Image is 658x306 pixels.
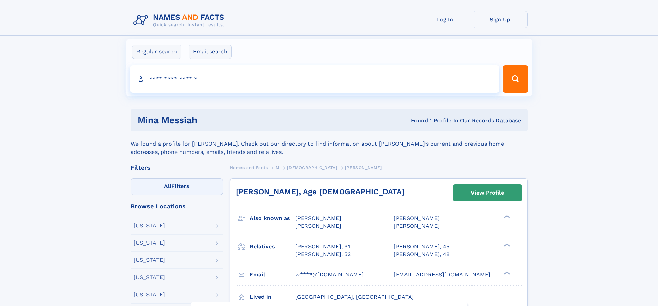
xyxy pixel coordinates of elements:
[131,131,528,156] div: We found a profile for [PERSON_NAME]. Check out our directory to find information about [PERSON_N...
[134,223,165,228] div: [US_STATE]
[131,165,223,171] div: Filters
[189,45,232,59] label: Email search
[417,11,473,28] a: Log In
[131,203,223,209] div: Browse Locations
[502,270,511,275] div: ❯
[502,243,511,247] div: ❯
[502,215,511,219] div: ❯
[503,65,528,93] button: Search Button
[394,215,440,221] span: [PERSON_NAME]
[295,250,351,258] a: [PERSON_NAME], 52
[134,240,165,246] div: [US_STATE]
[295,294,414,300] span: [GEOGRAPHIC_DATA], [GEOGRAPHIC_DATA]
[137,116,304,125] h1: mina messiah
[250,269,295,280] h3: Email
[394,223,440,229] span: [PERSON_NAME]
[287,165,337,170] span: [DEMOGRAPHIC_DATA]
[131,11,230,30] img: Logo Names and Facts
[394,250,450,258] a: [PERSON_NAME], 48
[250,213,295,224] h3: Also known as
[304,117,521,125] div: Found 1 Profile In Our Records Database
[250,241,295,253] h3: Relatives
[131,178,223,195] label: Filters
[130,65,500,93] input: search input
[471,185,504,201] div: View Profile
[473,11,528,28] a: Sign Up
[394,271,490,278] span: [EMAIL_ADDRESS][DOMAIN_NAME]
[230,163,268,172] a: Names and Facts
[250,291,295,303] h3: Lived in
[276,165,279,170] span: M
[134,292,165,297] div: [US_STATE]
[394,243,449,250] a: [PERSON_NAME], 45
[276,163,279,172] a: M
[295,243,350,250] a: [PERSON_NAME], 91
[287,163,337,172] a: [DEMOGRAPHIC_DATA]
[134,275,165,280] div: [US_STATE]
[345,165,382,170] span: [PERSON_NAME]
[164,183,171,189] span: All
[236,187,404,196] a: [PERSON_NAME], Age [DEMOGRAPHIC_DATA]
[132,45,181,59] label: Regular search
[453,185,522,201] a: View Profile
[295,215,341,221] span: [PERSON_NAME]
[295,223,341,229] span: [PERSON_NAME]
[134,257,165,263] div: [US_STATE]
